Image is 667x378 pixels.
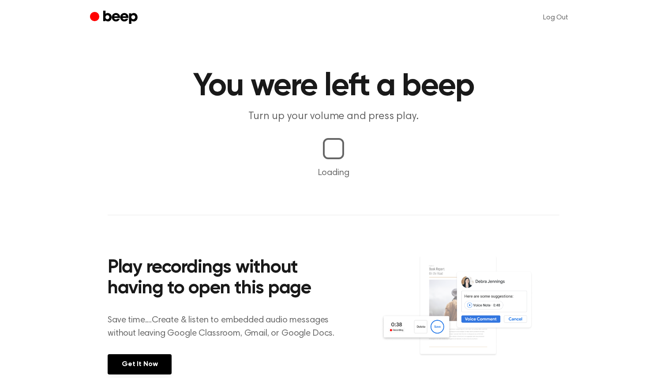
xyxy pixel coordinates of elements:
[164,109,503,124] p: Turn up your volume and press play.
[108,71,559,102] h1: You were left a beep
[534,7,577,28] a: Log Out
[108,258,345,299] h2: Play recordings without having to open this page
[90,9,140,26] a: Beep
[11,166,656,180] p: Loading
[108,354,172,374] a: Get It Now
[381,255,559,374] img: Voice Comments on Docs and Recording Widget
[108,314,345,340] p: Save time....Create & listen to embedded audio messages without leaving Google Classroom, Gmail, ...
